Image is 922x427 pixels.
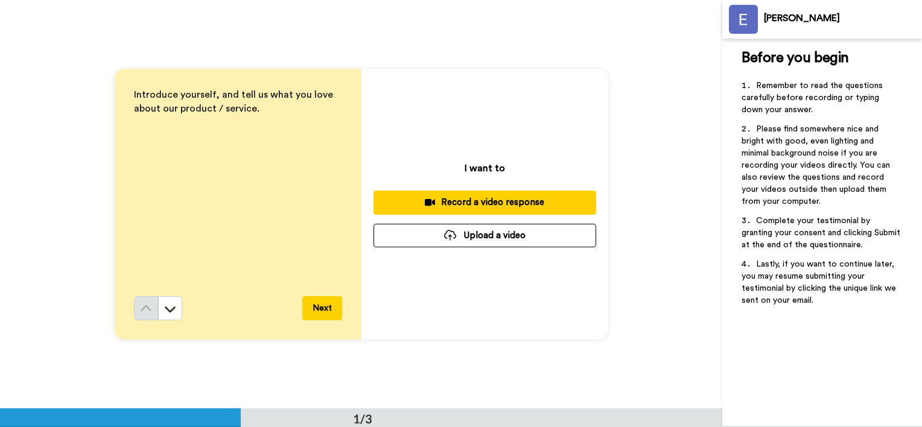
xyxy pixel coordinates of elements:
img: Profile Image [729,5,758,34]
span: Complete your testimonial by granting your consent and clicking Submit at the end of the question... [742,217,903,249]
span: Lastly, if you want to continue later, you may resume submitting your testimonial by clicking the... [742,260,898,305]
button: Upload a video [374,224,596,247]
div: 1/3 [334,410,392,427]
div: Record a video response [383,196,587,209]
button: Record a video response [374,191,596,214]
span: Please find somewhere nice and bright with good, even lighting and minimal background noise if yo... [742,125,892,206]
span: Before you begin [742,51,848,65]
button: Next [302,296,342,320]
div: [PERSON_NAME] [764,13,921,24]
p: I want to [465,161,505,176]
span: Remember to read the questions carefully before recording or typing down your answer. [742,81,885,114]
span: Introduce yourself, and tell us what you love about our product / service. [134,90,335,113]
